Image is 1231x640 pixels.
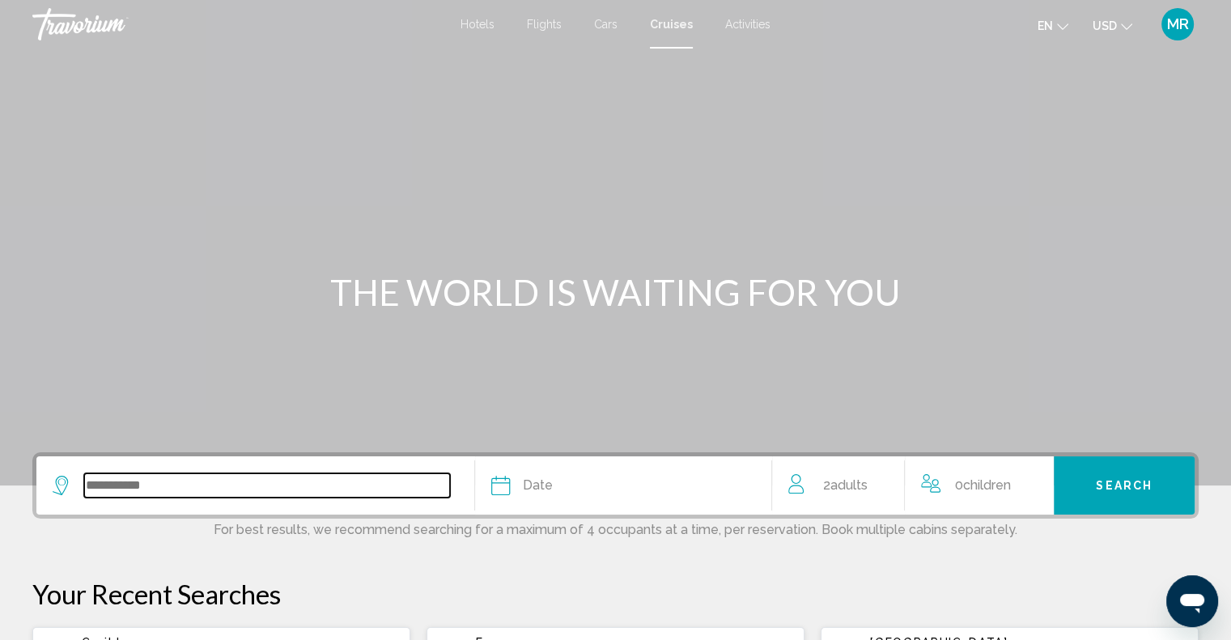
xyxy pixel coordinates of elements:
span: 2 [822,474,867,497]
button: Change currency [1093,14,1132,37]
span: 0 [955,474,1011,497]
button: Search [1054,456,1195,515]
button: Travelers: 2 adults, 0 children [772,456,1054,515]
p: For best results, we recommend searching for a maximum of 4 occupants at a time, per reservation.... [32,519,1199,537]
a: Cars [594,18,618,31]
h1: THE WORLD IS WAITING FOR YOU [312,271,919,313]
span: USD [1093,19,1117,32]
iframe: Button to launch messaging window [1166,575,1218,627]
a: Activities [725,18,770,31]
a: Cruises [650,18,693,31]
a: Flights [527,18,562,31]
div: Search widget [36,456,1195,515]
span: Adults [830,477,867,493]
a: Hotels [461,18,495,31]
span: Date [523,474,553,497]
p: Your Recent Searches [32,578,1199,610]
button: User Menu [1157,7,1199,41]
span: Children [963,477,1011,493]
button: Change language [1038,14,1068,37]
span: en [1038,19,1053,32]
span: MR [1167,16,1189,32]
a: Travorium [32,8,444,40]
span: Search [1096,480,1152,493]
button: Date [491,456,756,515]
